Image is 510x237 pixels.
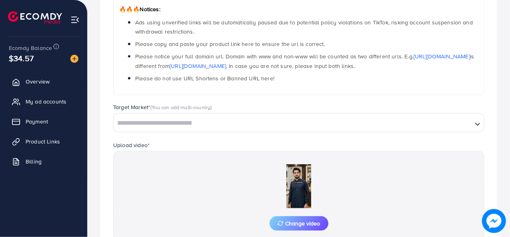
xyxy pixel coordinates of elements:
[170,62,226,70] a: [URL][DOMAIN_NAME]
[70,15,80,24] img: menu
[8,11,62,24] img: logo
[26,98,66,106] span: My ad accounts
[113,103,212,111] label: Target Market
[113,141,150,149] label: Upload video
[259,164,339,208] img: Preview Image
[135,52,474,70] span: Please notice your full domain url. Domain with www and non-www will be counted as two different ...
[135,40,325,48] span: Please copy and paste your product link here to ensure the url is correct.
[6,153,81,169] a: Billing
[6,74,81,90] a: Overview
[278,221,320,226] span: Change video
[482,209,506,233] img: image
[270,216,328,231] button: Change video
[70,55,78,63] img: image
[119,5,140,13] span: 🔥🔥🔥
[6,114,81,129] a: Payment
[150,104,212,111] span: (You can add multi-country)
[26,157,42,165] span: Billing
[135,74,274,82] span: Please do not use URL Shortens or Banned URL here!
[113,113,484,132] div: Search for option
[9,52,34,64] span: $34.57
[119,5,160,13] span: Notices:
[414,52,470,60] a: [URL][DOMAIN_NAME]
[9,44,52,52] span: Ecomdy Balance
[26,137,60,145] span: Product Links
[6,133,81,149] a: Product Links
[135,18,473,36] span: Ads using unverified links will be automatically paused due to potential policy violations on Tik...
[6,94,81,110] a: My ad accounts
[114,117,472,129] input: Search for option
[26,118,48,125] span: Payment
[26,78,50,86] span: Overview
